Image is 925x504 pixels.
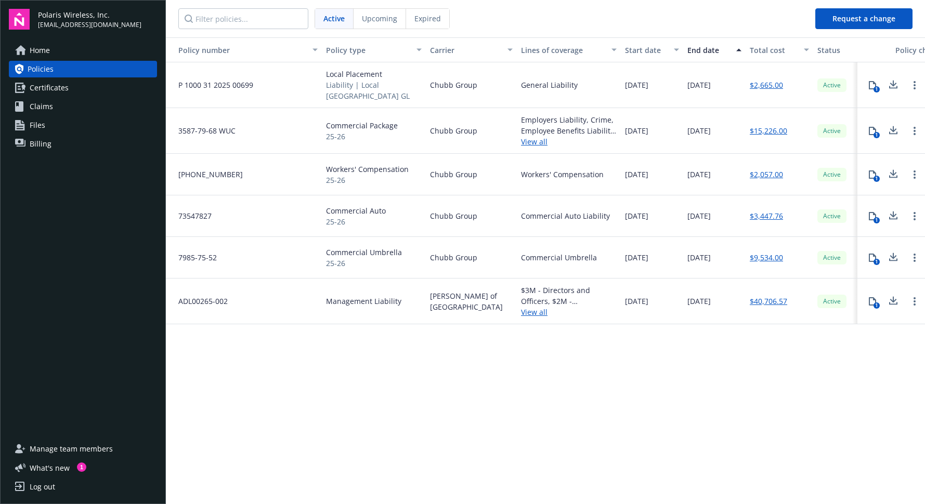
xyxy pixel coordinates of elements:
span: Certificates [30,79,69,96]
span: Files [30,117,45,134]
span: Polaris Wireless, Inc. [38,9,141,20]
span: Billing [30,136,51,152]
div: Commercial Umbrella [521,252,597,263]
div: 1 [874,302,880,309]
a: $40,706.57 [750,296,787,307]
span: Policies [28,61,54,77]
a: Certificates [9,79,157,96]
span: Active [822,211,842,221]
span: Expired [414,13,441,24]
button: What's new1 [9,462,86,473]
a: View all [521,307,617,317]
a: Home [9,42,157,59]
div: Employers Liability, Crime, Employee Benefits Liability, Workers' Compensation, Commercial Proper... [521,114,617,136]
div: Total cost [750,45,798,56]
span: Workers' Compensation [326,164,409,175]
a: Policies [9,61,157,77]
span: [DATE] [687,252,711,263]
button: Request a change [815,8,913,29]
a: Open options [908,168,921,181]
span: Claims [30,98,53,115]
span: Management Liability [326,296,401,307]
span: Active [822,253,842,262]
span: [PERSON_NAME] of [GEOGRAPHIC_DATA] [430,290,513,312]
span: 73547827 [170,210,212,221]
div: Start date [625,45,668,56]
span: P 1000 31 2025 00699 [170,79,253,90]
span: Active [822,297,842,306]
span: Active [822,81,842,90]
div: Status [817,45,887,56]
span: [DATE] [625,79,648,90]
span: [DATE] [625,125,648,136]
span: [DATE] [625,296,648,307]
button: Carrier [426,37,517,62]
input: Filter policies... [178,8,308,29]
a: Open options [908,79,921,91]
button: End date [683,37,746,62]
span: [DATE] [687,79,711,90]
a: Billing [9,136,157,152]
span: 25-26 [326,175,409,185]
span: [DATE] [687,210,711,221]
button: Total cost [746,37,813,62]
a: $2,665.00 [750,79,783,90]
div: Workers' Compensation [521,169,604,180]
span: ADL00265-002 [170,296,228,307]
span: Commercial Auto [326,205,386,216]
span: 7985-75-52 [170,252,217,263]
span: [DATE] [687,296,711,307]
div: End date [687,45,730,56]
a: $2,057.00 [750,169,783,180]
span: Commercial Package [326,120,398,131]
span: 3587-79-68 WUC [170,125,236,136]
span: [EMAIL_ADDRESS][DOMAIN_NAME] [38,20,141,30]
div: 1 [874,86,880,92]
span: [DATE] [687,125,711,136]
span: Manage team members [30,441,113,457]
a: Open options [908,295,921,308]
div: 1 [874,217,880,223]
span: Chubb Group [430,210,477,221]
span: [DATE] [687,169,711,180]
button: Polaris Wireless, Inc.[EMAIL_ADDRESS][DOMAIN_NAME] [38,9,157,30]
a: $3,447.76 [750,210,783,221]
span: Home [30,42,50,59]
span: Upcoming [362,13,397,24]
button: Status [813,37,891,62]
span: Chubb Group [430,169,477,180]
span: 25-26 [326,216,386,227]
button: Policy type [322,37,426,62]
div: Policy number [170,45,306,56]
div: Commercial Auto Liability [521,210,610,221]
div: General Liability [521,79,578,90]
a: Manage team members [9,441,157,457]
span: Local Placement [326,69,422,79]
div: Lines of coverage [521,45,605,56]
span: Chubb Group [430,252,477,263]
span: [DATE] [625,169,648,180]
div: Policy type [326,45,410,56]
a: $15,226.00 [750,125,787,136]
a: Open options [908,251,921,264]
div: Log out [30,479,55,495]
div: 1 [874,132,880,138]
button: 1 [862,247,883,268]
a: Open options [908,210,921,222]
span: Active [822,126,842,136]
button: Start date [621,37,683,62]
div: $3M - Directors and Officers, $2M - Employment Practices Liability [521,285,617,307]
a: Files [9,117,157,134]
span: Chubb Group [430,125,477,136]
button: 1 [862,121,883,141]
a: $9,534.00 [750,252,783,263]
span: Commercial Umbrella [326,247,402,258]
span: 25-26 [326,258,402,269]
a: View all [521,136,617,147]
span: Liability | Local [GEOGRAPHIC_DATA] GL [326,79,422,101]
button: 1 [862,206,883,227]
button: 1 [862,75,883,96]
span: Active [323,13,345,24]
button: 1 [862,164,883,185]
a: Open options [908,125,921,137]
